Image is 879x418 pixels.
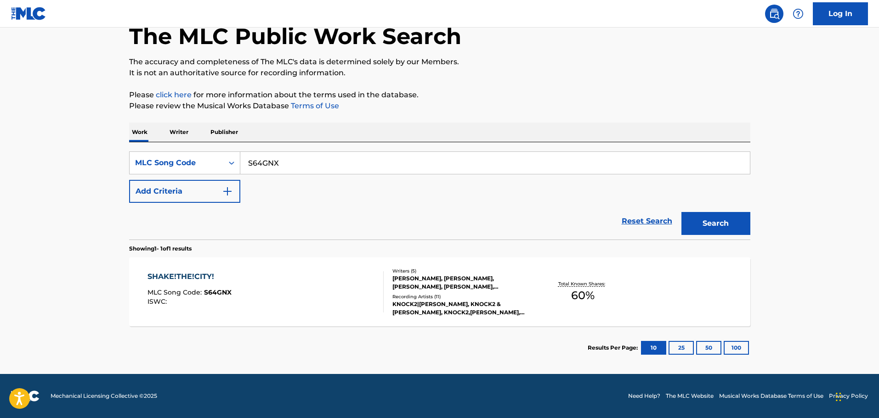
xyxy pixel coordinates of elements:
[719,392,823,400] a: Musical Works Database Terms of Use
[813,2,868,25] a: Log In
[147,297,169,306] span: ISWC :
[51,392,157,400] span: Mechanical Licensing Collective © 2025
[156,90,192,99] a: click here
[167,123,191,142] p: Writer
[129,180,240,203] button: Add Criteria
[392,293,531,300] div: Recording Artists ( 11 )
[129,22,461,50] h1: The MLC Public Work Search
[129,123,150,142] p: Work
[681,212,750,235] button: Search
[129,89,750,100] p: Please for more information about the terms used in the database.
[147,288,204,296] span: MLC Song Code :
[829,392,868,400] a: Privacy Policy
[793,8,804,19] img: help
[558,280,607,287] p: Total Known Shares:
[392,300,531,317] div: KNOCK2|[PERSON_NAME], KNOCK2 & [PERSON_NAME], KNOCK2,[PERSON_NAME], KNOCK2 & [PERSON_NAME], [PERS...
[392,274,531,291] div: [PERSON_NAME], [PERSON_NAME], [PERSON_NAME], [PERSON_NAME], [PERSON_NAME]
[833,374,879,418] iframe: Chat Widget
[129,151,750,240] form: Search Form
[641,341,666,355] button: 10
[289,101,339,110] a: Terms of Use
[129,56,750,67] p: The accuracy and completeness of The MLC's data is determined solely by our Members.
[628,392,660,400] a: Need Help?
[769,8,780,19] img: search
[129,67,750,78] p: It is not an authoritative source for recording information.
[789,5,807,23] div: Help
[392,268,531,274] div: Writers ( 5 )
[669,341,694,355] button: 25
[208,123,241,142] p: Publisher
[222,186,233,197] img: 9d2ae6d4665cec9f34b9.svg
[617,211,677,231] a: Reset Search
[11,390,40,401] img: logo
[11,7,46,20] img: MLC Logo
[588,344,640,352] p: Results Per Page:
[129,245,192,253] p: Showing 1 - 1 of 1 results
[204,288,232,296] span: S64GNX
[696,341,721,355] button: 50
[571,287,595,304] span: 60 %
[666,392,714,400] a: The MLC Website
[836,383,841,411] div: Drag
[129,100,750,111] p: Please review the Musical Works Database
[765,5,783,23] a: Public Search
[135,157,218,168] div: MLC Song Code
[147,271,232,282] div: SHAKE!THE!CITY!
[724,341,749,355] button: 100
[129,257,750,326] a: SHAKE!THE!CITY!MLC Song Code:S64GNXISWC:Writers (5)[PERSON_NAME], [PERSON_NAME], [PERSON_NAME], [...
